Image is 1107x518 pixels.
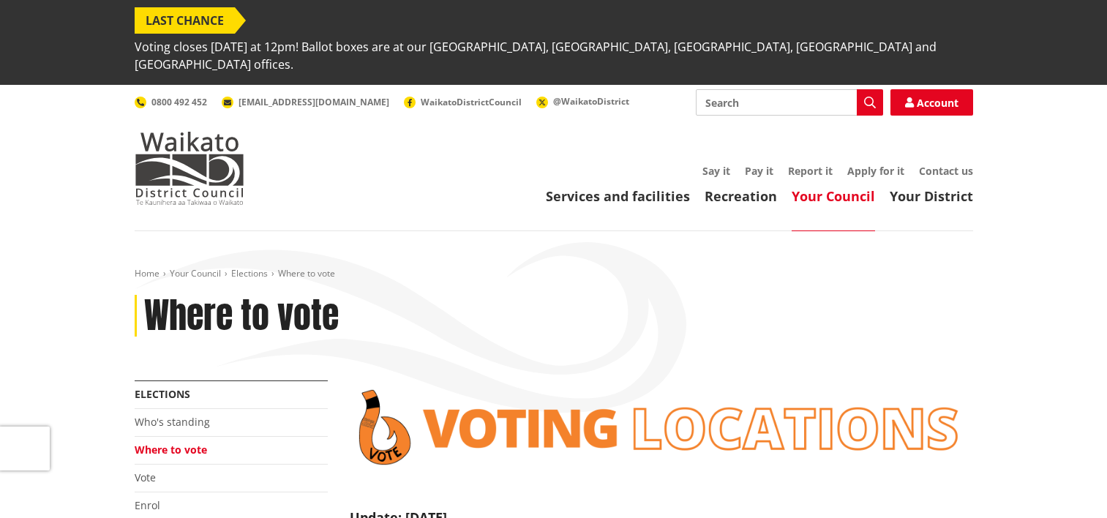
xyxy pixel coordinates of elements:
a: Say it [702,164,730,178]
a: 0800 492 452 [135,96,207,108]
span: Voting closes [DATE] at 12pm! Ballot boxes are at our [GEOGRAPHIC_DATA], [GEOGRAPHIC_DATA], [GEOG... [135,34,973,78]
a: Services and facilities [546,187,690,205]
img: Waikato District Council - Te Kaunihera aa Takiwaa o Waikato [135,132,244,205]
a: Home [135,267,160,279]
a: Elections [135,387,190,401]
a: Vote [135,470,156,484]
a: Pay it [745,164,773,178]
a: WaikatoDistrictCouncil [404,96,522,108]
span: Where to vote [278,267,335,279]
a: Recreation [705,187,777,205]
a: Contact us [919,164,973,178]
span: 0800 492 452 [151,96,207,108]
a: Your Council [170,267,221,279]
span: LAST CHANCE [135,7,235,34]
a: @WaikatoDistrict [536,95,629,108]
span: WaikatoDistrictCouncil [421,96,522,108]
a: Where to vote [135,443,207,457]
input: Search input [696,89,883,116]
nav: breadcrumb [135,268,973,280]
h1: Where to vote [144,295,339,337]
a: Elections [231,267,268,279]
a: Enrol [135,498,160,512]
span: @WaikatoDistrict [553,95,629,108]
img: voting locations banner [350,380,973,474]
a: Your Council [792,187,875,205]
a: Account [890,89,973,116]
a: Who's standing [135,415,210,429]
a: Report it [788,164,833,178]
a: [EMAIL_ADDRESS][DOMAIN_NAME] [222,96,389,108]
a: Your District [890,187,973,205]
a: Apply for it [847,164,904,178]
span: [EMAIL_ADDRESS][DOMAIN_NAME] [239,96,389,108]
